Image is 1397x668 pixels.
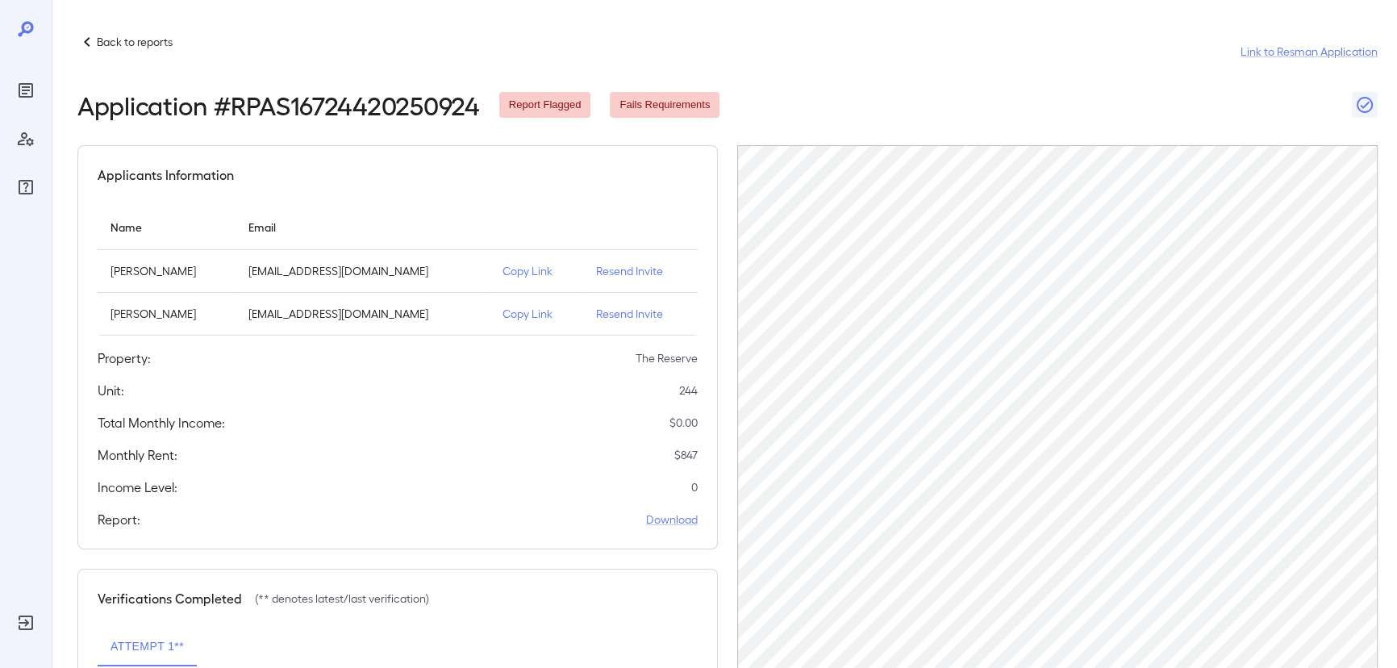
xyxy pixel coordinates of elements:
p: The Reserve [636,350,698,366]
p: Copy Link [503,306,570,322]
p: Resend Invite [596,306,685,322]
p: $ 0.00 [669,415,698,431]
p: Resend Invite [596,263,685,279]
p: [EMAIL_ADDRESS][DOMAIN_NAME] [248,306,477,322]
h5: Applicants Information [98,165,234,185]
th: Email [236,204,490,250]
h5: Verifications Completed [98,589,242,608]
h5: Total Monthly Income: [98,413,225,432]
div: Reports [13,77,39,103]
h2: Application # RPAS16724420250924 [77,90,480,119]
span: Report Flagged [499,98,591,113]
p: [PERSON_NAME] [111,263,223,279]
p: (** denotes latest/last verification) [255,591,429,607]
p: 0 [691,479,698,495]
a: Download [646,511,698,528]
span: Fails Requirements [610,98,719,113]
th: Name [98,204,236,250]
h5: Income Level: [98,478,177,497]
a: Link to Resman Application [1241,44,1378,60]
button: Close Report [1352,92,1378,118]
p: Back to reports [97,34,173,50]
h5: Report: [98,510,140,529]
p: $ 847 [674,447,698,463]
h5: Unit: [98,381,124,400]
p: 244 [679,382,698,399]
p: [EMAIL_ADDRESS][DOMAIN_NAME] [248,263,477,279]
button: Attempt 1** [98,628,197,666]
p: Copy Link [503,263,570,279]
div: FAQ [13,174,39,200]
table: simple table [98,204,698,336]
p: [PERSON_NAME] [111,306,223,322]
div: Manage Users [13,126,39,152]
h5: Monthly Rent: [98,445,177,465]
div: Log Out [13,610,39,636]
h5: Property: [98,349,151,368]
